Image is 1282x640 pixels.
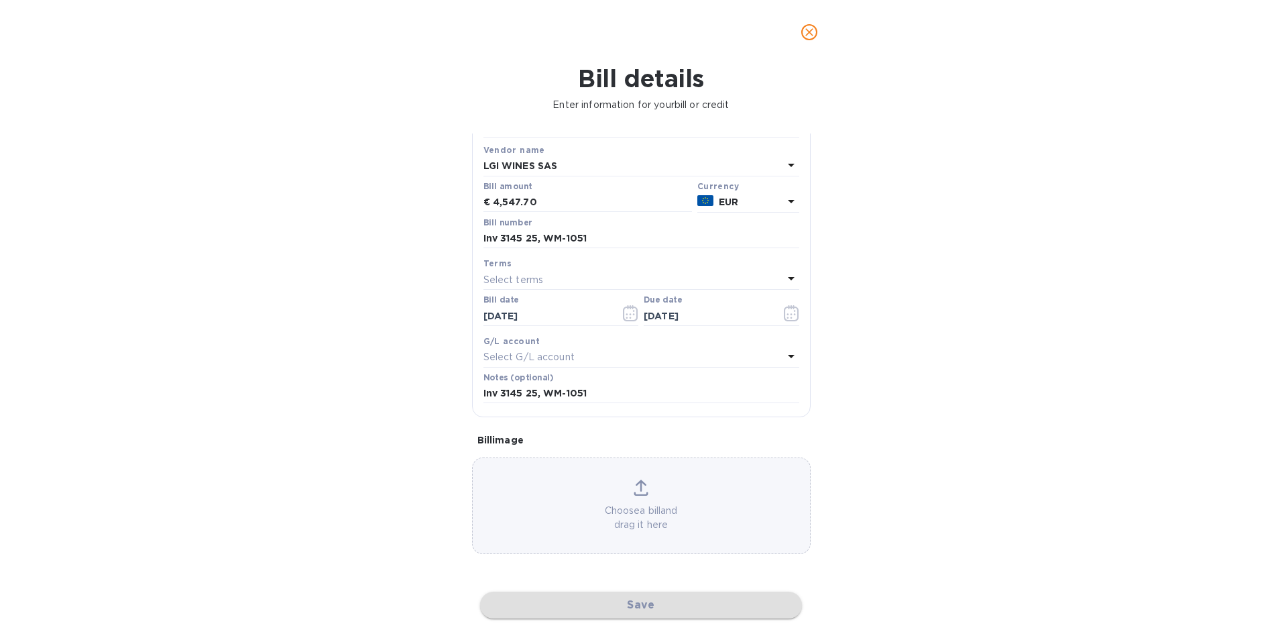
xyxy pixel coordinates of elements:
input: Enter notes [483,384,799,404]
p: Select terms [483,273,544,287]
p: Select G/L account [483,350,575,364]
label: Notes (optional) [483,374,554,382]
input: € Enter bill amount [493,193,692,213]
b: Vendor name [483,145,545,155]
button: close [793,16,825,48]
b: Currency [697,181,739,191]
label: Bill amount [483,182,532,191]
b: G/L account [483,336,540,346]
input: Due date [644,306,770,326]
label: Bill date [483,297,519,305]
div: € [483,193,493,213]
h1: Bill details [11,64,1271,93]
input: Select date [483,306,610,326]
label: Bill number [483,219,532,227]
p: Enter information for your bill or credit [11,98,1271,112]
p: Bill image [477,433,805,447]
b: Terms [483,258,512,268]
b: EUR [719,197,738,207]
p: Choose a bill and drag it here [473,504,810,532]
b: LGI WINES SAS [483,160,558,171]
input: Enter bill number [483,229,799,249]
label: Due date [644,297,682,305]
